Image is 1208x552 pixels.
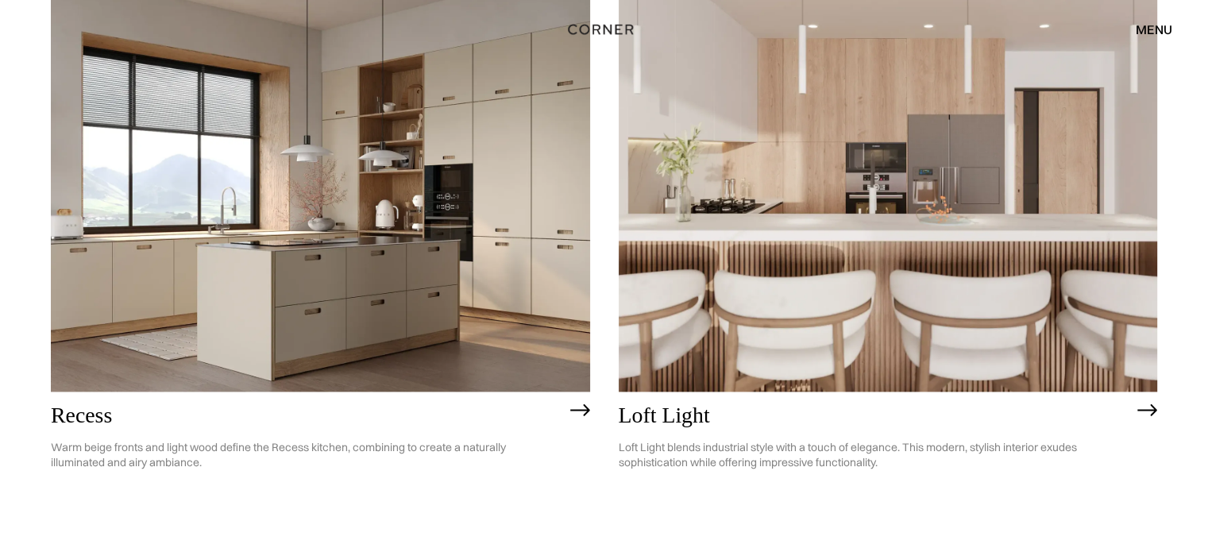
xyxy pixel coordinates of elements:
[1120,16,1172,43] div: menu
[562,19,645,40] a: home
[51,428,562,482] p: Warm beige fronts and light wood define the Recess kitchen, combining to create a naturally illum...
[619,403,1130,428] h2: Loft Light
[1136,23,1172,36] div: menu
[619,428,1130,482] p: Loft Light blends industrial style with a touch of elegance. This modern, stylish interior exudes...
[51,403,562,428] h2: Recess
